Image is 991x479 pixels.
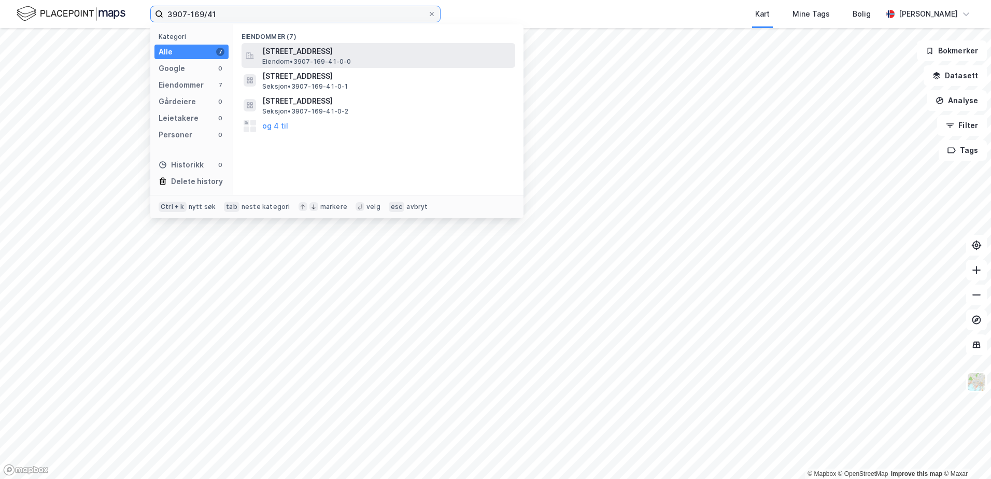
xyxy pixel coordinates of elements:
div: velg [366,203,380,211]
span: [STREET_ADDRESS] [262,95,511,107]
div: Ctrl + k [159,202,187,212]
input: Søk på adresse, matrikkel, gårdeiere, leietakere eller personer [163,6,428,22]
div: Eiendommer (7) [233,24,523,43]
div: Google [159,62,185,75]
div: 0 [216,64,224,73]
div: 0 [216,131,224,139]
a: Improve this map [891,470,942,477]
a: Mapbox homepage [3,464,49,476]
div: 7 [216,81,224,89]
div: tab [224,202,239,212]
span: Seksjon • 3907-169-41-0-1 [262,82,348,91]
div: 7 [216,48,224,56]
img: Z [967,372,986,392]
div: Alle [159,46,173,58]
span: [STREET_ADDRESS] [262,70,511,82]
div: 0 [216,161,224,169]
button: Datasett [924,65,987,86]
div: Delete history [171,175,223,188]
div: Kart [755,8,770,20]
div: [PERSON_NAME] [899,8,958,20]
div: Eiendommer [159,79,204,91]
button: Analyse [927,90,987,111]
iframe: Chat Widget [939,429,991,479]
span: [STREET_ADDRESS] [262,45,511,58]
div: markere [320,203,347,211]
a: Mapbox [808,470,836,477]
div: 0 [216,97,224,106]
div: avbryt [406,203,428,211]
div: Bolig [853,8,871,20]
div: Gårdeiere [159,95,196,108]
div: 0 [216,114,224,122]
div: Leietakere [159,112,199,124]
div: Historikk [159,159,204,171]
button: Filter [937,115,987,136]
a: OpenStreetMap [838,470,888,477]
div: Kontrollprogram for chat [939,429,991,479]
div: Personer [159,129,192,141]
div: neste kategori [242,203,290,211]
button: og 4 til [262,120,288,132]
img: logo.f888ab2527a4732fd821a326f86c7f29.svg [17,5,125,23]
div: esc [389,202,405,212]
div: nytt søk [189,203,216,211]
button: Tags [939,140,987,161]
div: Kategori [159,33,229,40]
span: Seksjon • 3907-169-41-0-2 [262,107,349,116]
span: Eiendom • 3907-169-41-0-0 [262,58,351,66]
div: Mine Tags [792,8,830,20]
button: Bokmerker [917,40,987,61]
